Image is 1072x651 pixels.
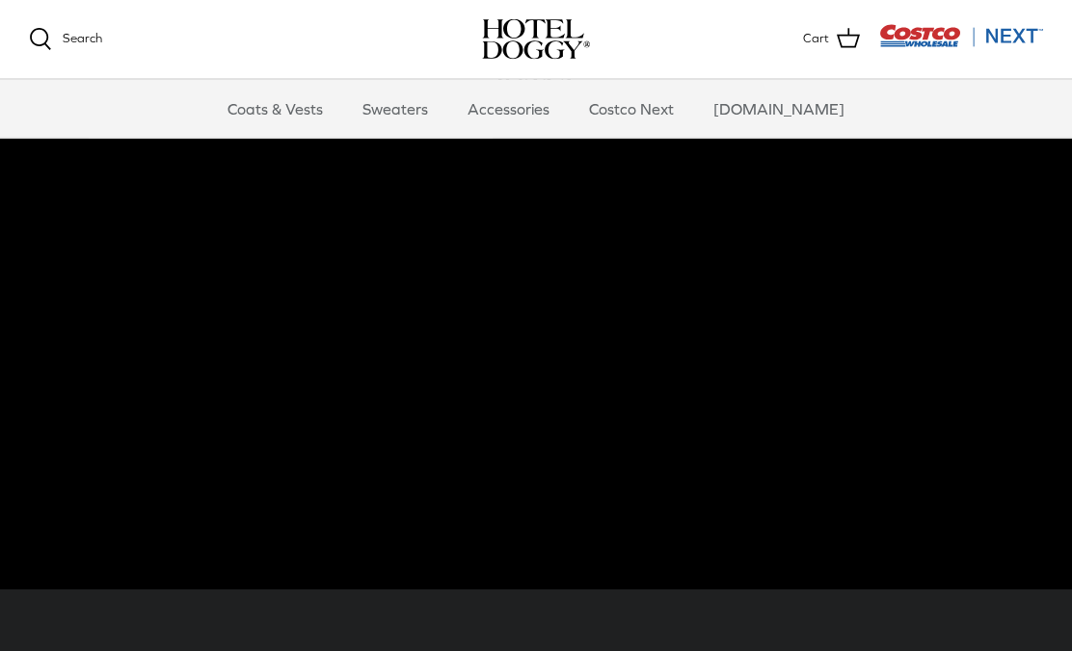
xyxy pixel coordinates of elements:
[29,28,102,51] a: Search
[879,37,1043,51] a: Visit Costco Next
[803,29,829,49] span: Cart
[210,80,340,138] a: Coats & Vests
[696,80,862,138] a: [DOMAIN_NAME]
[879,24,1043,48] img: Costco Next
[803,27,860,52] a: Cart
[345,80,445,138] a: Sweaters
[482,19,590,60] a: hoteldoggy.com hoteldoggycom
[572,80,691,138] a: Costco Next
[482,19,590,60] img: hoteldoggycom
[450,80,567,138] a: Accessories
[63,31,102,45] span: Search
